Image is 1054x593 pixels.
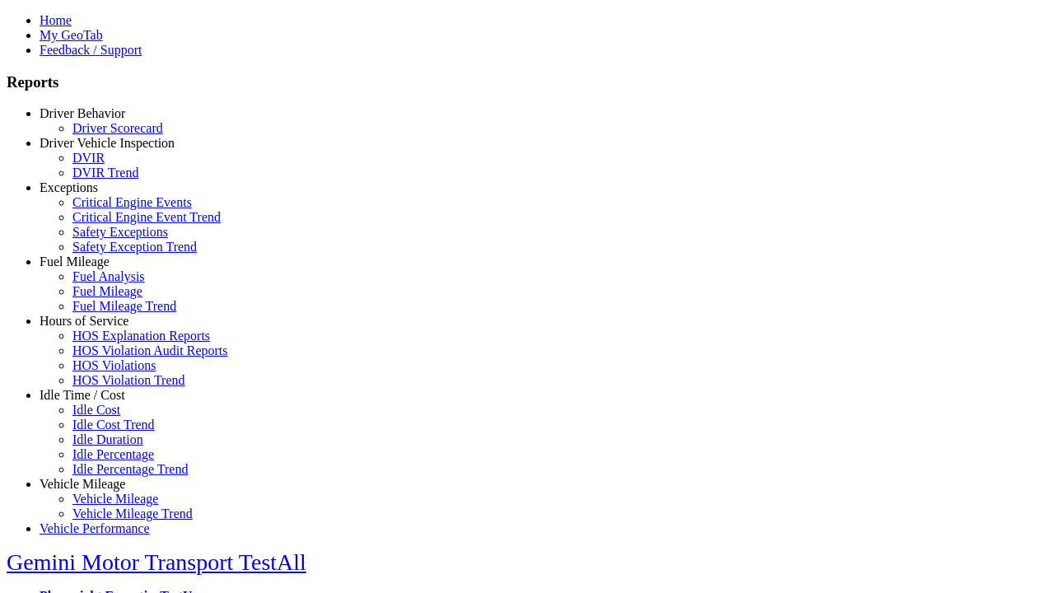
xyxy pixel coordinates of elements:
[72,462,188,476] a: Idle Percentage Trend
[72,166,138,180] a: DVIR Trend
[72,151,105,165] a: DVIR
[72,225,168,239] a: Safety Exceptions
[40,28,103,42] a: My GeoTab
[72,358,156,372] a: HOS Violations
[72,299,176,313] a: Fuel Mileage Trend
[72,447,154,461] a: Idle Percentage
[72,121,163,135] a: Driver Scorecard
[72,329,210,343] a: HOS Explanation Reports
[72,403,120,417] a: Idle Cost
[72,240,197,254] a: Safety Exception Trend
[40,388,125,402] a: Idle Time / Cost
[40,13,72,27] a: Home
[40,180,98,194] a: Exceptions
[40,106,125,120] a: Driver Behavior
[40,314,128,328] a: Hours of Service
[40,136,175,150] a: Driver Vehicle Inspection
[7,549,306,575] a: Gemini Motor Transport TestAll
[72,432,143,446] a: Idle Duration
[7,73,1047,91] h3: Reports
[72,210,221,224] a: Critical Engine Event Trend
[72,269,145,283] a: Fuel Analysis
[72,284,142,298] a: Fuel Mileage
[72,373,185,387] a: HOS Violation Trend
[40,477,125,491] a: Vehicle Mileage
[72,343,228,357] a: HOS Violation Audit Reports
[40,254,110,268] a: Fuel Mileage
[72,492,158,506] a: Vehicle Mileage
[40,43,142,57] a: Feedback / Support
[40,521,150,535] a: Vehicle Performance
[72,418,155,432] a: Idle Cost Trend
[72,195,192,209] a: Critical Engine Events
[72,507,193,521] a: Vehicle Mileage Trend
